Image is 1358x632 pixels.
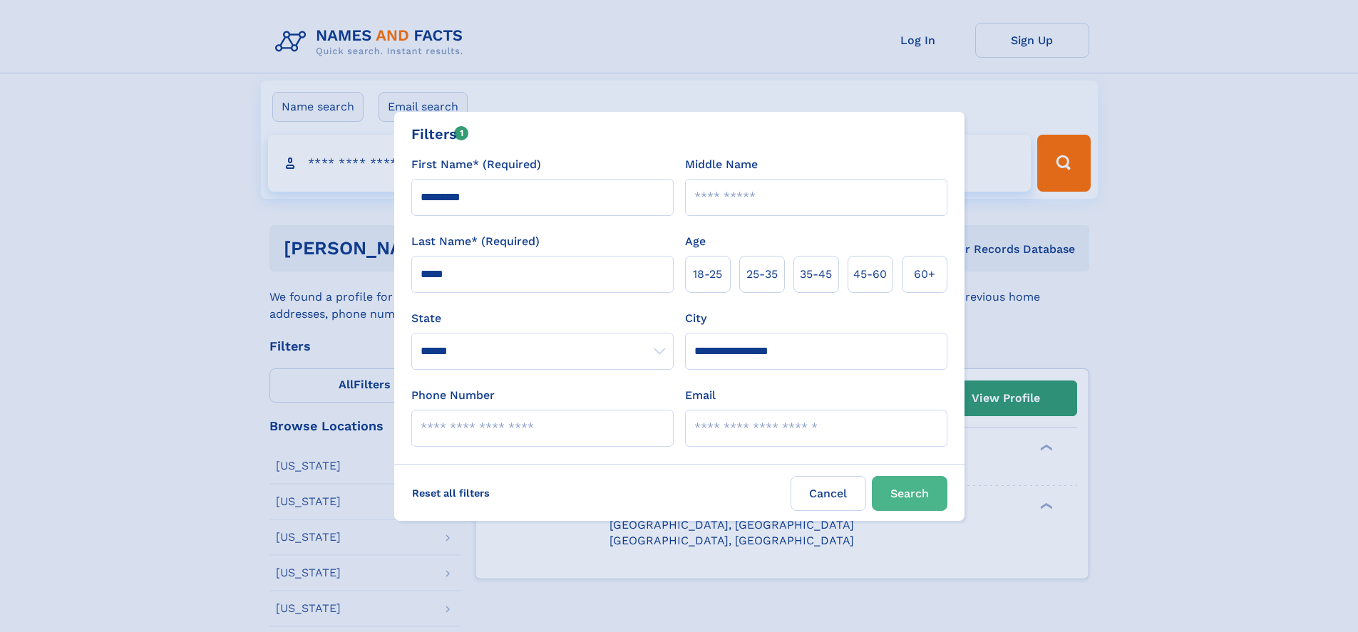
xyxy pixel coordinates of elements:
label: Cancel [791,476,866,511]
span: 35‑45 [800,266,832,283]
button: Search [872,476,947,511]
label: Phone Number [411,387,495,404]
span: 25‑35 [746,266,778,283]
label: Middle Name [685,156,758,173]
span: 60+ [914,266,935,283]
div: Filters [411,123,469,145]
label: Reset all filters [403,476,499,510]
span: 45‑60 [853,266,887,283]
label: State [411,310,674,327]
label: Last Name* (Required) [411,233,540,250]
label: First Name* (Required) [411,156,541,173]
label: Email [685,387,716,404]
label: City [685,310,706,327]
label: Age [685,233,706,250]
span: 18‑25 [693,266,722,283]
